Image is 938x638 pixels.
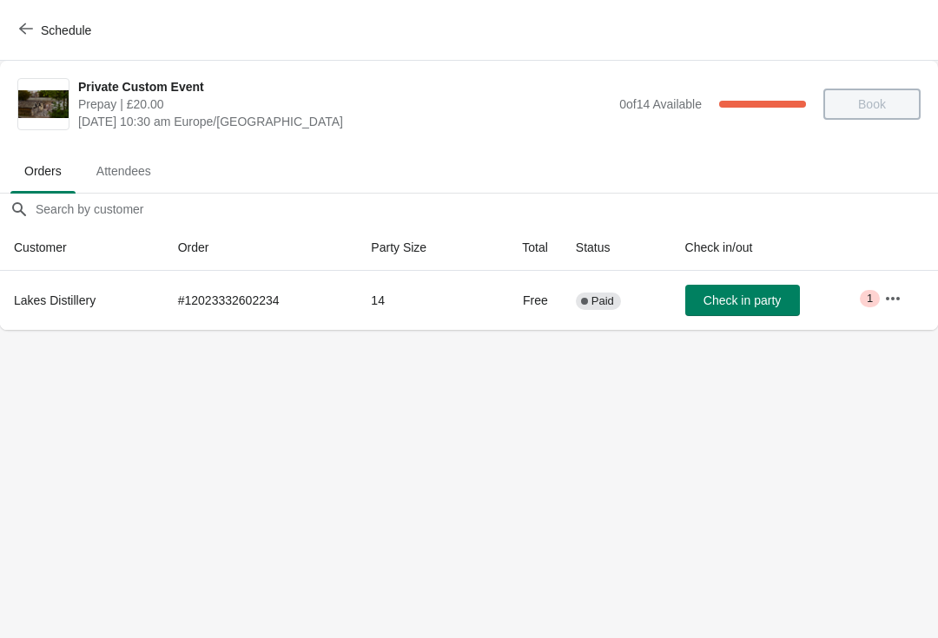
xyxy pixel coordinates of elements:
[41,23,91,37] span: Schedule
[867,292,873,306] span: 1
[18,90,69,119] img: Private Custom Event
[591,294,614,308] span: Paid
[78,95,611,113] span: Prepay | £20.00
[562,225,671,271] th: Status
[78,78,611,95] span: Private Custom Event
[83,155,165,187] span: Attendees
[703,293,781,307] span: Check in party
[10,155,76,187] span: Orders
[482,225,562,271] th: Total
[357,271,481,330] td: 14
[482,271,562,330] td: Free
[671,225,871,271] th: Check in/out
[164,271,358,330] td: # 12023332602234
[685,285,800,316] button: Check in party
[78,113,611,130] span: [DATE] 10:30 am Europe/[GEOGRAPHIC_DATA]
[164,225,358,271] th: Order
[619,97,702,111] span: 0 of 14 Available
[357,225,481,271] th: Party Size
[14,293,96,307] span: Lakes Distillery
[35,194,938,225] input: Search by customer
[9,15,105,46] button: Schedule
